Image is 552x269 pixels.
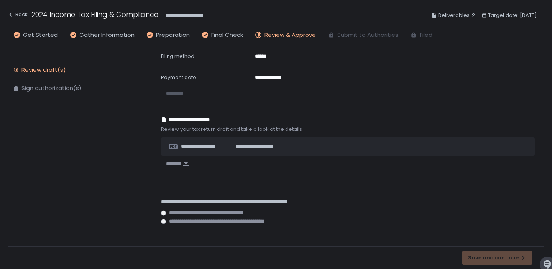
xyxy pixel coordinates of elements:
div: Sign authorization(s) [21,84,82,92]
h1: 2024 Income Tax Filing & Compliance [31,9,158,20]
span: Filed [420,31,432,40]
span: Review your tax return draft and take a look at the details [161,126,537,133]
button: Back [8,9,28,22]
span: Filing method [161,53,194,60]
div: Review draft(s) [21,66,66,74]
span: Final Check [211,31,243,40]
span: Gather Information [79,31,135,40]
span: Deliverables: 2 [438,11,475,20]
span: Review & Approve [264,31,316,40]
span: Payment date [161,74,196,81]
div: Back [8,10,28,19]
span: Preparation [156,31,190,40]
span: Target date: [DATE] [488,11,537,20]
span: Get Started [23,31,58,40]
span: Submit to Authorities [337,31,398,40]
